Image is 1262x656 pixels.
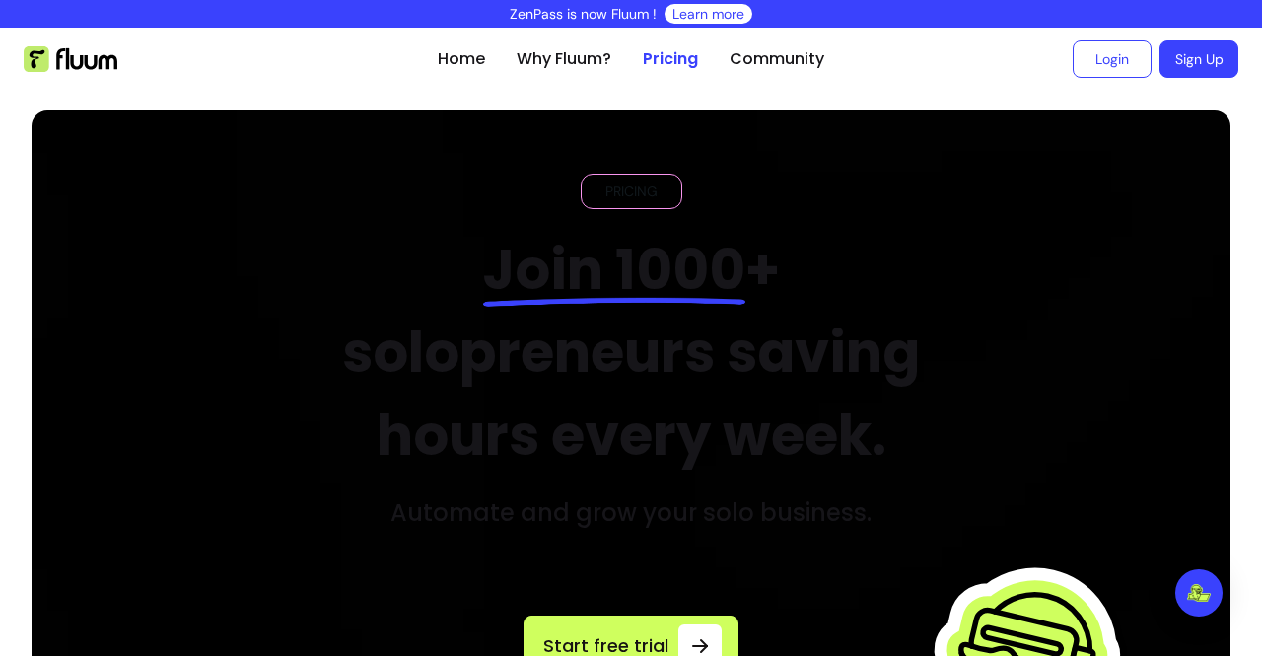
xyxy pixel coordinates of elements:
[672,4,744,24] a: Learn more
[517,47,611,71] a: Why Fluum?
[1175,569,1223,617] div: Open Intercom Messenger
[1073,40,1152,78] a: Login
[24,46,117,72] img: Fluum Logo
[438,47,485,71] a: Home
[597,182,666,201] span: PRICING
[643,47,698,71] a: Pricing
[730,47,824,71] a: Community
[390,497,872,529] h3: Automate and grow your solo business.
[483,231,745,309] span: Join 1000
[1159,40,1238,78] a: Sign Up
[298,229,965,477] h2: + solopreneurs saving hours every week.
[510,4,657,24] p: ZenPass is now Fluum !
